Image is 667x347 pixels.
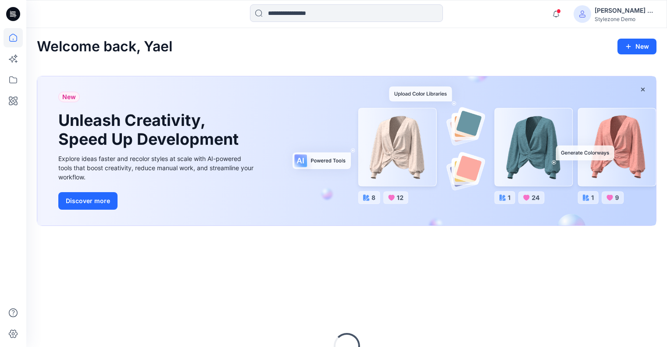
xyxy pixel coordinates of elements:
a: Discover more [58,192,256,210]
svg: avatar [579,11,586,18]
span: New [62,92,76,102]
button: New [617,39,656,54]
div: Explore ideas faster and recolor styles at scale with AI-powered tools that boost creativity, red... [58,154,256,182]
h2: Welcome back, Yael [37,39,172,55]
div: [PERSON_NAME] Ashkenazi [595,5,656,16]
h1: Unleash Creativity, Speed Up Development [58,111,243,149]
button: Discover more [58,192,118,210]
div: Stylezone Demo [595,16,656,22]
